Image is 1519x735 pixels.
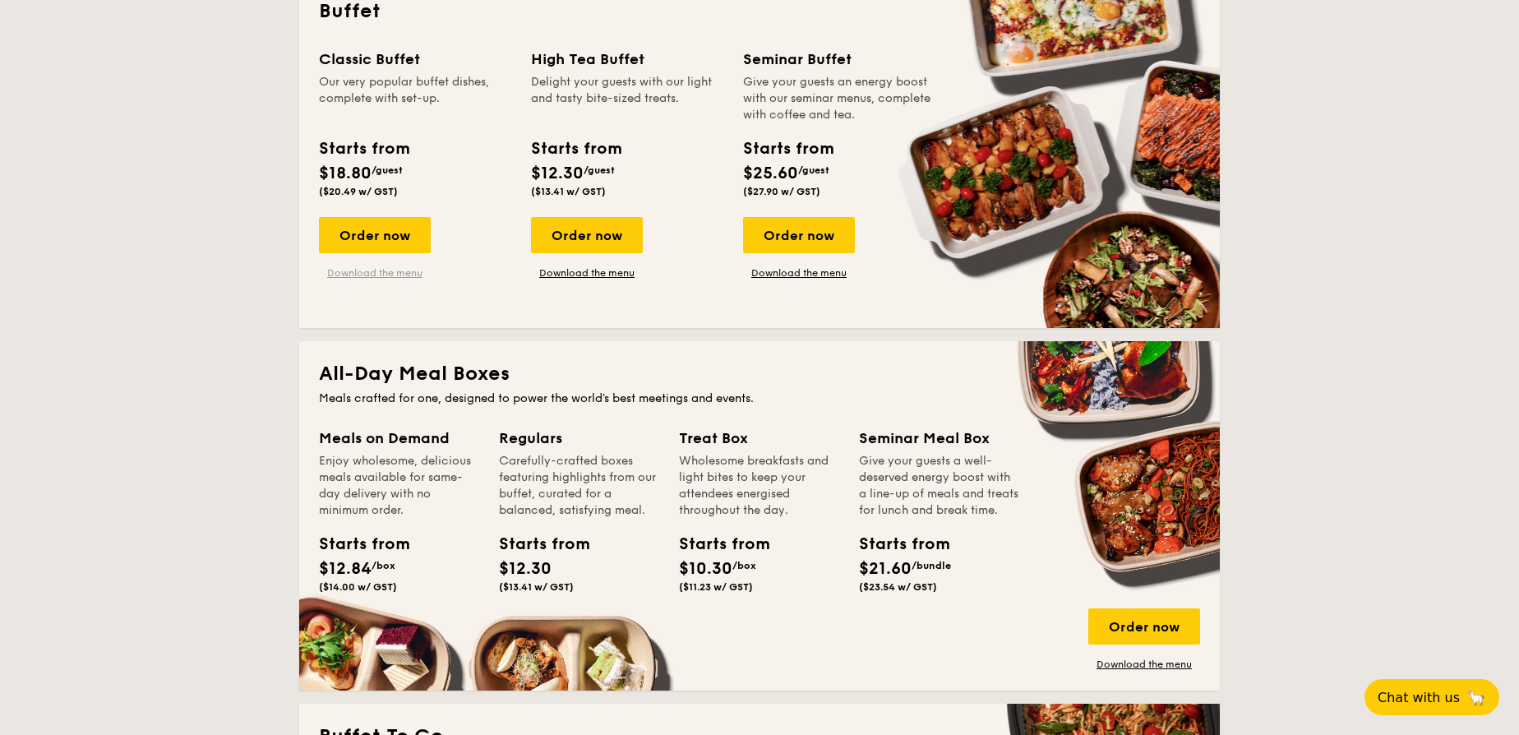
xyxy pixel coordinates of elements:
span: $25.60 [743,164,798,183]
a: Download the menu [531,266,643,280]
span: $12.30 [499,559,552,579]
div: Meals on Demand [319,427,479,450]
div: Starts from [859,532,933,557]
div: Wholesome breakfasts and light bites to keep your attendees energised throughout the day. [679,453,839,519]
div: Starts from [531,136,621,161]
div: Give your guests a well-deserved energy boost with a line-up of meals and treats for lunch and br... [859,453,1019,519]
h2: All-Day Meal Boxes [319,361,1200,387]
div: Seminar Buffet [743,48,935,71]
div: Starts from [319,136,409,161]
span: $12.30 [531,164,584,183]
div: High Tea Buffet [531,48,723,71]
span: ($20.49 w/ GST) [319,186,398,197]
a: Download the menu [1088,658,1200,671]
a: Download the menu [743,266,855,280]
button: Chat with us🦙 [1364,679,1499,715]
div: Classic Buffet [319,48,511,71]
div: Give your guests an energy boost with our seminar menus, complete with coffee and tea. [743,74,935,123]
span: /bundle [912,560,951,571]
span: /guest [798,164,829,176]
div: Treat Box [679,427,839,450]
div: Order now [531,217,643,253]
div: Seminar Meal Box [859,427,1019,450]
div: Meals crafted for one, designed to power the world's best meetings and events. [319,391,1200,407]
span: 🦙 [1466,688,1486,707]
div: Starts from [319,532,393,557]
span: Chat with us [1378,690,1460,705]
span: $12.84 [319,559,372,579]
div: Starts from [743,136,833,161]
div: Starts from [679,532,753,557]
div: Enjoy wholesome, delicious meals available for same-day delivery with no minimum order. [319,453,479,519]
a: Download the menu [319,266,431,280]
span: /guest [372,164,403,176]
div: Order now [1088,608,1200,645]
div: Carefully-crafted boxes featuring highlights from our buffet, curated for a balanced, satisfying ... [499,453,659,519]
span: /box [372,560,395,571]
span: ($13.41 w/ GST) [531,186,606,197]
span: ($23.54 w/ GST) [859,581,937,593]
div: Regulars [499,427,659,450]
span: ($13.41 w/ GST) [499,581,574,593]
span: /box [732,560,756,571]
span: ($27.90 w/ GST) [743,186,820,197]
span: ($14.00 w/ GST) [319,581,397,593]
span: $10.30 [679,559,732,579]
div: Order now [319,217,431,253]
span: $18.80 [319,164,372,183]
div: Order now [743,217,855,253]
span: ($11.23 w/ GST) [679,581,753,593]
div: Starts from [499,532,573,557]
div: Delight your guests with our light and tasty bite-sized treats. [531,74,723,123]
span: /guest [584,164,615,176]
span: $21.60 [859,559,912,579]
div: Our very popular buffet dishes, complete with set-up. [319,74,511,123]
